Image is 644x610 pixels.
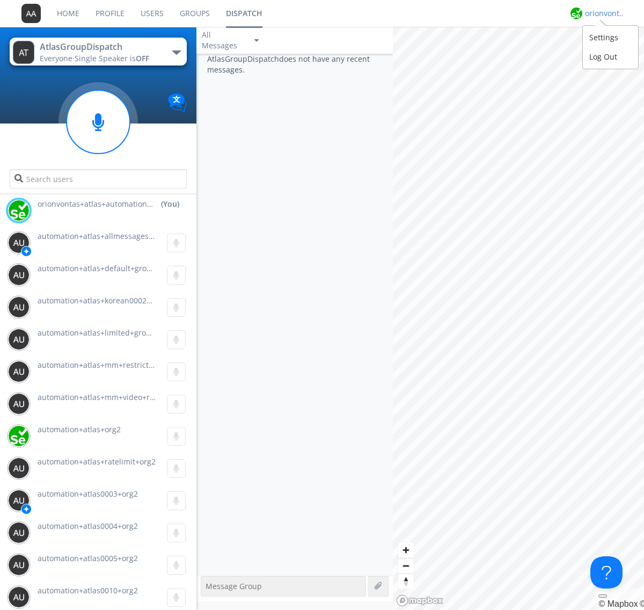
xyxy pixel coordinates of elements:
[38,424,121,434] span: automation+atlas+org2
[8,200,30,221] img: 29d36aed6fa347d5a1537e7736e6aa13
[75,53,149,63] span: Single Speaker is
[38,328,180,338] span: automation+atlas+limited+groups+org2
[8,264,30,286] img: 373638.png
[38,263,177,273] span: automation+atlas+default+group+org2
[8,296,30,318] img: 373638.png
[598,599,638,608] a: Mapbox
[585,8,625,19] div: orionvontas+atlas+automation+org2
[38,585,138,596] span: automation+atlas0010+org2
[398,573,414,589] button: Reset bearing to north
[398,542,414,558] button: Zoom in
[38,521,138,531] span: automation+atlas0004+org2
[8,425,30,447] img: 416df68e558d44378204aed28a8ce244
[583,28,638,47] div: Settings
[13,41,34,64] img: 373638.png
[38,360,178,370] span: automation+atlas+mm+restricted+org2
[8,490,30,511] img: 373638.png
[40,53,160,64] div: Everyone ·
[10,38,186,66] button: AtlasGroupDispatchEveryone·Single Speaker isOFF
[8,393,30,415] img: 373638.png
[136,53,149,63] span: OFF
[38,392,202,402] span: automation+atlas+mm+video+restricted+org2
[8,329,30,350] img: 373638.png
[40,41,160,53] div: AtlasGroupDispatch
[398,574,414,589] span: Reset bearing to north
[8,457,30,479] img: 373638.png
[38,553,138,563] span: automation+atlas0005+org2
[38,456,156,467] span: automation+atlas+ratelimit+org2
[10,169,186,188] input: Search users
[21,4,41,23] img: 373638.png
[196,54,393,576] div: AtlasGroupDispatch does not have any recent messages.
[38,489,138,499] span: automation+atlas0003+org2
[161,199,179,209] div: (You)
[168,93,187,112] img: Translation enabled
[8,522,30,543] img: 373638.png
[254,39,259,42] img: caret-down-sm.svg
[38,295,167,306] span: automation+atlas+korean0002+org2
[598,594,607,598] button: Toggle attribution
[202,30,245,51] div: All Messages
[8,361,30,382] img: 373638.png
[8,554,30,576] img: 373638.png
[8,586,30,608] img: 373638.png
[590,556,623,589] iframe: Toggle Customer Support
[38,231,188,241] span: automation+atlas+allmessages+org2+new
[570,8,582,19] img: 29d36aed6fa347d5a1537e7736e6aa13
[8,232,30,253] img: 373638.png
[38,199,156,209] span: orionvontas+atlas+automation+org2
[398,558,414,573] button: Zoom out
[583,47,638,67] div: Log Out
[396,594,443,607] a: Mapbox logo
